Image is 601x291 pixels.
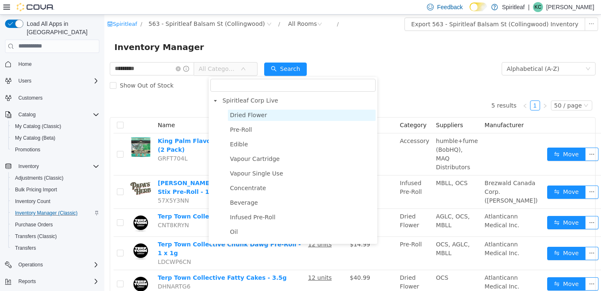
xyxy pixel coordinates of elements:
img: Terp Town Collective Fatty Cakes - 3.5g hero shot [26,259,47,280]
img: King Palm Flavored Tips - Magic Mint Terps (2 Pack) hero shot [26,122,47,143]
span: Customers [18,95,43,101]
span: Bulk Pricing Import [12,185,99,195]
span: / [232,6,234,13]
button: icon: swapMove [443,232,481,246]
span: Beverage [126,185,154,191]
span: My Catalog (Beta) [12,133,99,143]
span: Feedback [437,3,462,11]
u: 12 units [204,260,227,266]
img: Terp Town Collective Chunk Dawg Pre-Roll - 1 x 1g hero shot [26,226,47,246]
button: Inventory [15,161,42,171]
i: icon: down [136,52,141,58]
a: [PERSON_NAME] Fruit Punch Infused Terp Stix Pre-Roll - 1 x 1g [53,165,190,181]
span: Inventory Count [12,196,99,206]
button: Catalog [2,109,103,120]
span: Customers [15,93,99,103]
span: Inventory [18,163,39,170]
a: Adjustments (Classic) [12,173,67,183]
span: Dried Flower [124,95,271,106]
span: Oil [124,212,271,223]
span: Catalog [15,110,99,120]
a: Promotions [12,145,44,155]
span: Inventory Manager (Classic) [15,210,78,216]
span: / [174,6,176,13]
span: Inventory Manager [10,26,105,39]
a: King Palm Flavored Tips - Magic Mint Terps (2 Pack) [53,123,195,138]
span: Operations [18,261,43,268]
span: 563 - Spiritleaf Balsam St (Collingwood) [44,5,161,14]
td: Pre-Roll [292,222,328,256]
div: 50 / page [450,86,477,95]
button: icon: swapMove [443,201,481,215]
button: icon: swapMove [443,263,481,276]
span: Promotions [12,145,99,155]
div: Kimberly C [533,2,543,12]
a: Terp Town Collective Chunk Dawg Pre-Roll - 1 x 1g [53,226,197,242]
u: 12 units [204,226,227,233]
button: Promotions [8,144,103,156]
i: icon: down [479,88,484,94]
span: Load All Apps in [GEOGRAPHIC_DATA] [23,20,99,36]
button: icon: swapMove [443,133,481,146]
i: icon: info-circle [79,51,85,57]
span: Vapour Single Use [126,156,179,162]
span: Vapour Single Use [124,153,271,165]
button: Inventory Manager (Classic) [8,207,103,219]
span: Beverage [124,183,271,194]
span: OCS, AGLC, MBLL [332,226,366,242]
span: MBLL, OCS [332,165,364,172]
button: icon: ellipsis [481,201,494,215]
button: Catalog [15,110,39,120]
li: 1 [426,86,436,96]
p: [PERSON_NAME] [546,2,594,12]
a: Bulk Pricing Import [12,185,61,195]
span: Operations [15,260,99,270]
li: Previous Page [416,86,426,96]
span: Transfers [15,245,36,251]
span: Suppliers [332,107,359,114]
button: icon: ellipsis [480,3,494,16]
span: Atlanticann Medical Inc. [380,198,415,214]
span: Users [15,76,99,86]
a: Transfers (Classic) [12,231,60,241]
p: Spiritleaf [502,2,525,12]
span: LDCWP6CN [53,244,87,251]
span: Adjustments (Classic) [15,175,63,181]
span: Catalog [18,111,35,118]
span: / [36,6,38,13]
input: filter select [106,64,271,77]
span: Pre-Roll [124,110,271,121]
button: Users [15,76,35,86]
span: AGLC, OCS, MBLL [332,198,366,214]
i: icon: down [481,52,486,58]
button: Bulk Pricing Import [8,184,103,196]
span: GRFT704L [53,140,83,147]
span: Vapour Cartridge [126,141,175,148]
span: Transfers (Classic) [15,233,57,240]
td: Accessory [292,119,328,161]
span: My Catalog (Classic) [15,123,61,130]
span: Home [18,61,32,68]
span: $14.99 [245,226,266,233]
span: humble+fume (BobHQ), MAQ Distributors [332,123,374,156]
span: Purchase Orders [15,221,53,228]
button: icon: searchSearch [160,48,202,61]
span: Inventory [15,161,99,171]
div: All Rooms [184,3,212,15]
span: Transfers [12,243,99,253]
a: Home [15,59,35,69]
button: Operations [15,260,46,270]
span: Concentrate [124,168,271,179]
img: Cova [17,3,54,11]
li: Next Page [436,86,446,96]
i: icon: right [438,89,443,94]
td: Dried Flower [292,256,328,283]
span: OCS [332,260,344,266]
i: icon: caret-down [109,84,113,88]
div: Alphabetical (A-Z) [402,48,455,60]
button: Adjustments (Classic) [8,172,103,184]
button: Inventory Count [8,196,103,207]
span: Atlanticann Medical Inc. [380,260,415,275]
button: icon: swapMove [443,171,481,184]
